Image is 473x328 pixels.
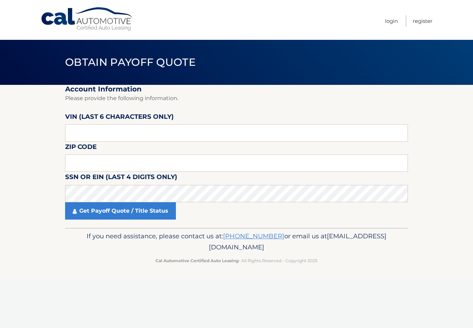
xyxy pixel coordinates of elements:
[385,15,398,27] a: Login
[41,7,134,32] a: Cal Automotive
[65,85,408,94] h2: Account Information
[223,232,284,240] a: [PHONE_NUMBER]
[155,258,239,263] strong: Cal Automotive Certified Auto Leasing
[65,142,97,154] label: Zip Code
[65,202,176,220] a: Get Payoff Quote / Title Status
[65,112,174,124] label: VIN (last 6 characters only)
[65,94,408,103] p: Please provide the following information.
[65,56,196,69] span: Obtain Payoff Quote
[413,15,432,27] a: Register
[70,257,403,264] p: - All Rights Reserved - Copyright 2025
[65,172,177,185] label: SSN or EIN (last 4 digits only)
[70,231,403,253] p: If you need assistance, please contact us at: or email us at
